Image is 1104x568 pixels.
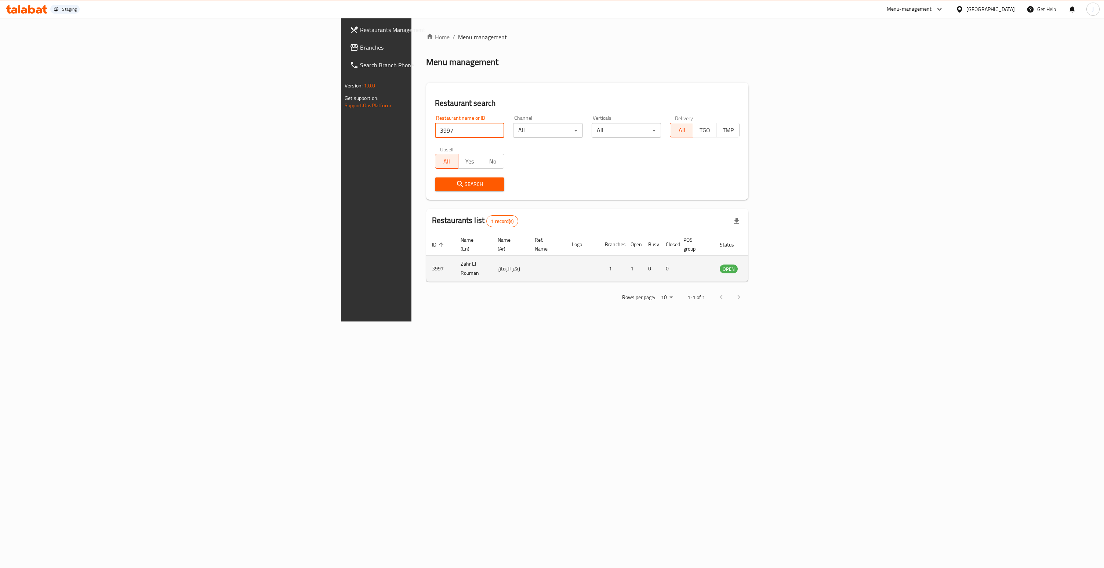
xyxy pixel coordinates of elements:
span: Version: [345,81,363,90]
span: Branches [360,43,519,52]
button: No [481,154,504,169]
div: Rows per page: [658,292,676,303]
div: Total records count [486,215,518,227]
a: Branches [344,39,525,56]
button: TMP [716,123,740,137]
span: Yes [461,156,479,167]
div: Export file [728,212,745,230]
th: Open [625,233,642,256]
button: TGO [693,123,716,137]
a: Search Branch Phone [344,56,525,74]
span: TMP [719,125,737,136]
span: 1.0.0 [364,81,375,90]
span: Get support on: [345,93,378,103]
span: J [1092,5,1094,13]
label: Delivery [675,115,693,121]
span: OPEN [720,265,738,273]
span: All [673,125,690,136]
p: 1-1 of 1 [687,293,705,302]
td: 0 [642,256,660,282]
th: Logo [566,233,599,256]
label: Upsell [440,147,454,152]
span: POS group [683,236,705,253]
span: Restaurants Management [360,25,519,34]
p: Rows per page: [622,293,655,302]
button: All [670,123,693,137]
div: All [592,123,661,138]
td: 1 [625,256,642,282]
button: All [435,154,458,169]
th: Closed [660,233,678,256]
span: Search [441,180,499,189]
span: All [438,156,455,167]
span: Ref. Name [535,236,557,253]
div: Menu-management [887,5,932,14]
div: [GEOGRAPHIC_DATA] [966,5,1015,13]
td: 0 [660,256,678,282]
span: TGO [696,125,713,136]
th: Branches [599,233,625,256]
div: All [513,123,583,138]
input: Search for restaurant name or ID.. [435,123,505,138]
nav: breadcrumb [426,33,748,42]
span: ID [432,240,446,249]
button: Yes [458,154,482,169]
button: Search [435,177,505,191]
th: Busy [642,233,660,256]
span: 1 record(s) [487,218,518,225]
a: Support.OpsPlatform [345,101,391,110]
td: 1 [599,256,625,282]
h2: Restaurant search [435,98,740,109]
a: Restaurants Management [344,21,525,39]
h2: Restaurants list [432,215,518,227]
span: Name (Ar) [498,236,520,253]
span: Search Branch Phone [360,61,519,69]
table: enhanced table [426,233,778,282]
span: Name (En) [461,236,483,253]
div: OPEN [720,265,738,273]
img: Zahr El Rouman [572,258,590,276]
span: No [484,156,501,167]
div: Staging [62,6,77,12]
span: Status [720,240,744,249]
